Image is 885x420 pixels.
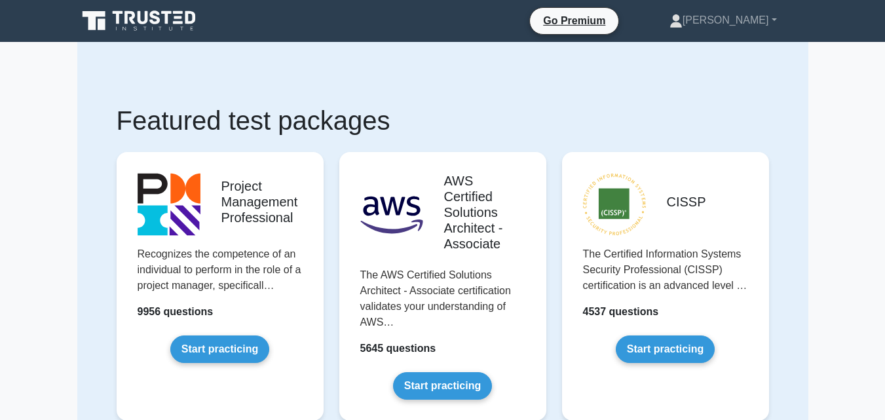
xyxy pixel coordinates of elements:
a: Start practicing [616,335,715,363]
a: Go Premium [535,12,613,29]
a: [PERSON_NAME] [638,7,808,33]
a: Start practicing [170,335,269,363]
h1: Featured test packages [117,105,769,136]
a: Start practicing [393,372,492,400]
